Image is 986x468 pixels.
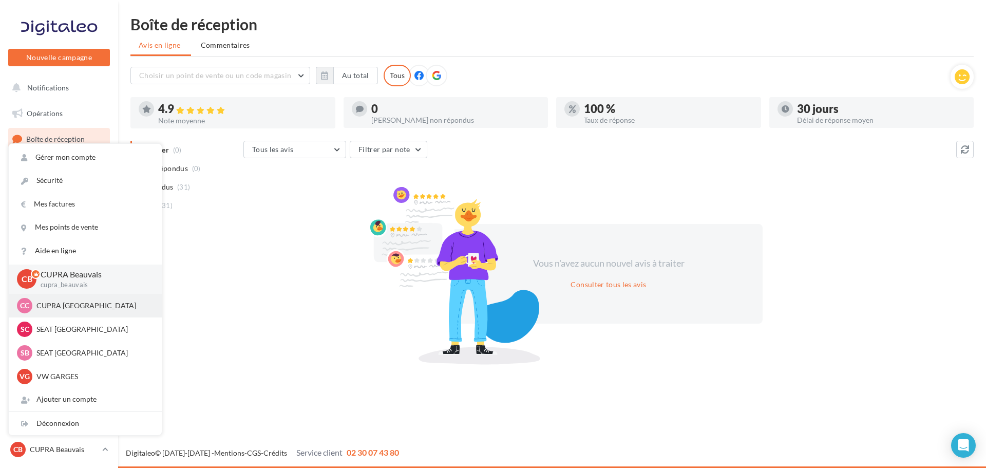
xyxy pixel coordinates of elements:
button: Au total [316,67,378,84]
div: 100 % [584,103,753,115]
span: CB [22,273,32,285]
a: Crédits [263,448,287,457]
span: (31) [177,183,190,191]
p: VW GARGES [36,371,149,382]
div: Open Intercom Messenger [951,433,976,458]
a: CGS [247,448,261,457]
span: Tous les avis [252,145,294,154]
span: 02 30 07 43 80 [347,447,399,457]
button: Filtrer par note [350,141,427,158]
span: Non répondus [140,163,188,174]
a: Calendrier [6,257,112,278]
a: Boîte de réception [6,128,112,150]
span: Service client [296,447,343,457]
button: Tous les avis [243,141,346,158]
span: SC [21,324,29,334]
span: (31) [160,201,173,210]
span: Commentaires [201,40,250,50]
button: Notifications [6,77,108,99]
a: Campagnes DataOnDemand [6,316,112,347]
p: CUPRA Beauvais [30,444,98,455]
div: 0 [371,103,540,115]
button: Au total [333,67,378,84]
a: Médiathèque [6,231,112,253]
div: Tous [384,65,411,86]
span: SB [21,348,29,358]
button: Choisir un point de vente ou un code magasin [130,67,310,84]
p: SEAT [GEOGRAPHIC_DATA] [36,348,149,358]
a: Sécurité [9,169,162,192]
button: Nouvelle campagne [8,49,110,66]
span: Choisir un point de vente ou un code magasin [139,71,291,80]
a: PLV et print personnalisable [6,282,112,312]
a: CB CUPRA Beauvais [8,440,110,459]
div: 4.9 [158,103,327,115]
a: Mentions [214,448,244,457]
div: Boîte de réception [130,16,974,32]
span: © [DATE]-[DATE] - - - [126,448,399,457]
span: Boîte de réception [26,135,85,143]
span: Opérations [27,109,63,118]
div: Déconnexion [9,412,162,435]
div: Vous n'avez aucun nouvel avis à traiter [520,257,697,270]
a: Aide en ligne [9,239,162,263]
span: (0) [192,164,201,173]
div: Délai de réponse moyen [797,117,966,124]
a: Digitaleo [126,448,155,457]
div: 30 jours [797,103,966,115]
a: Mes factures [9,193,162,216]
div: Note moyenne [158,117,327,124]
button: Consulter tous les avis [566,278,650,291]
a: Gérer mon compte [9,146,162,169]
div: Taux de réponse [584,117,753,124]
div: Ajouter un compte [9,388,162,411]
a: Opérations [6,103,112,124]
span: CC [20,301,29,311]
p: cupra_beauvais [41,280,145,290]
span: Notifications [27,83,69,92]
a: Visibilité en ligne [6,155,112,176]
a: Mes points de vente [9,216,162,239]
p: SEAT [GEOGRAPHIC_DATA] [36,324,149,334]
p: CUPRA [GEOGRAPHIC_DATA] [36,301,149,311]
p: CUPRA Beauvais [41,269,145,280]
a: Contacts [6,205,112,227]
span: VG [20,371,30,382]
div: [PERSON_NAME] non répondus [371,117,540,124]
span: CB [13,444,23,455]
a: Campagnes [6,180,112,202]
